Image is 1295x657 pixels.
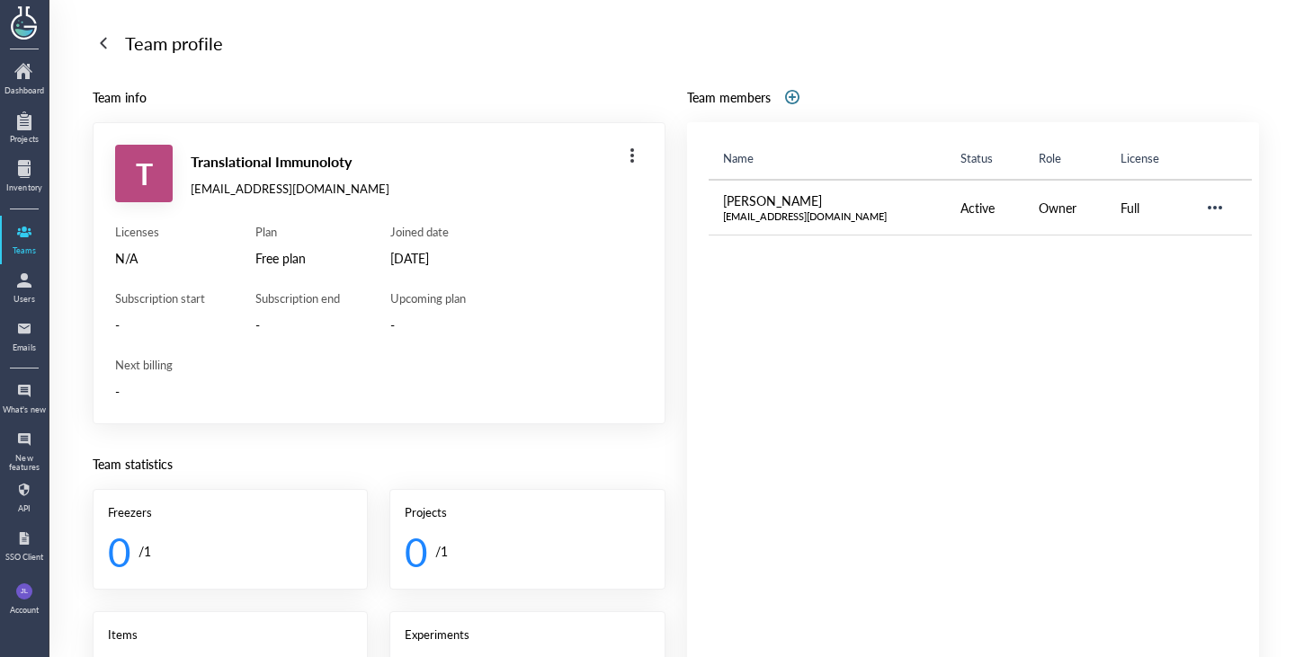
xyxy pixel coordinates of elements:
[2,343,47,352] div: Emails
[136,145,153,202] span: T
[960,149,993,166] span: Status
[191,181,389,197] div: [EMAIL_ADDRESS][DOMAIN_NAME]
[125,29,223,58] div: Team profile
[723,209,933,224] div: [EMAIL_ADDRESS][DOMAIN_NAME]
[1121,149,1159,166] span: License
[687,87,771,107] div: Team members
[390,290,466,306] div: Upcoming plan
[2,266,47,311] a: Users
[93,453,665,475] div: Team statistics
[390,247,466,269] div: [DATE]
[2,405,47,414] div: What's new
[10,606,39,615] div: Account
[115,247,205,269] div: N/A
[2,425,47,472] a: New features
[1039,149,1061,166] span: Role
[2,183,47,192] div: Inventory
[2,295,47,304] div: Users
[255,290,340,306] div: Subscription end
[108,626,353,643] div: Items
[138,540,151,562] div: / 1
[115,380,643,402] div: -
[2,377,47,422] a: What's new
[405,504,649,520] div: Projects
[2,106,47,151] a: Projects
[255,314,340,335] div: -
[21,583,28,599] span: JL
[108,528,131,574] div: 0
[1106,180,1190,235] td: Full
[2,524,47,569] a: SSO Client
[115,290,205,306] div: Subscription start
[2,315,47,360] a: Emails
[405,626,649,643] div: Experiments
[2,135,47,144] div: Projects
[390,224,466,240] div: Joined date
[2,454,47,473] div: New features
[435,540,448,562] div: / 1
[115,314,205,335] div: -
[723,191,933,209] div: [PERSON_NAME]
[2,155,47,200] a: Inventory
[723,149,754,166] span: Name
[2,86,47,95] div: Dashboard
[2,475,47,520] a: API
[2,504,47,513] div: API
[108,504,353,520] div: Freezers
[191,150,389,173] div: Translational Immunoloty
[2,218,47,262] a: Teams
[390,314,466,335] div: -
[946,180,1024,235] td: Active
[2,246,47,255] div: Teams
[405,528,428,574] div: 0
[115,357,643,373] div: Next billing
[93,86,665,108] div: Team info
[2,553,47,562] div: SSO Client
[255,224,340,240] div: Plan
[255,247,340,269] div: Free plan
[1024,180,1106,235] td: Owner
[2,58,47,102] a: Dashboard
[93,29,1259,58] a: Team profile
[115,224,205,240] div: Licenses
